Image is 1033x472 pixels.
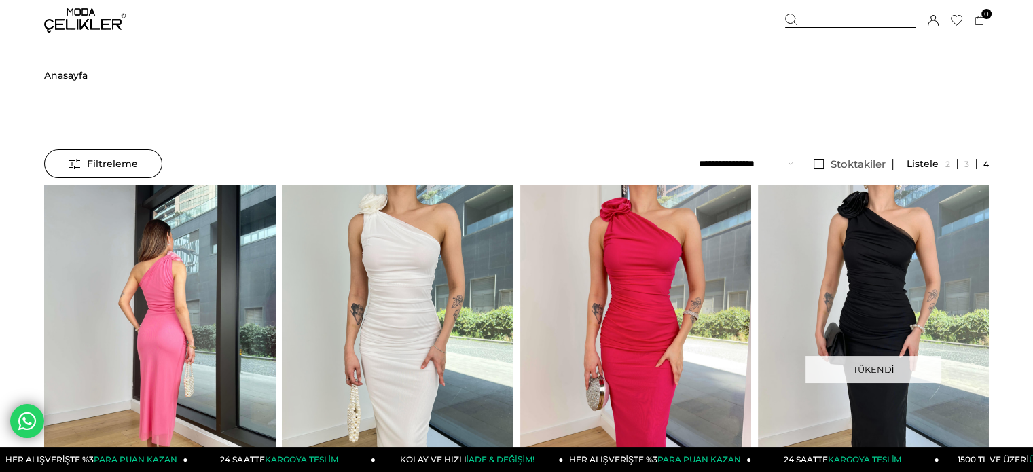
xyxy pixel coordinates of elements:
[828,454,901,465] span: KARGOYA TESLİM
[44,41,88,110] li: >
[981,9,992,19] span: 0
[466,454,534,465] span: İADE & DEĞİŞİM!
[188,447,376,472] a: 24 SAATTEKARGOYA TESLİM
[975,16,985,26] a: 0
[264,454,338,465] span: KARGOYA TESLİM
[94,454,177,465] span: PARA PUAN KAZAN
[44,41,88,110] a: Anasayfa
[831,158,886,170] span: Stoktakiler
[44,8,126,33] img: logo
[69,150,138,177] span: Filtreleme
[807,159,893,170] a: Stoktakiler
[751,447,939,472] a: 24 SAATTEKARGOYA TESLİM
[657,454,741,465] span: PARA PUAN KAZAN
[376,447,564,472] a: KOLAY VE HIZLIİADE & DEĞİŞİM!
[564,447,752,472] a: HER ALIŞVERİŞTE %3PARA PUAN KAZAN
